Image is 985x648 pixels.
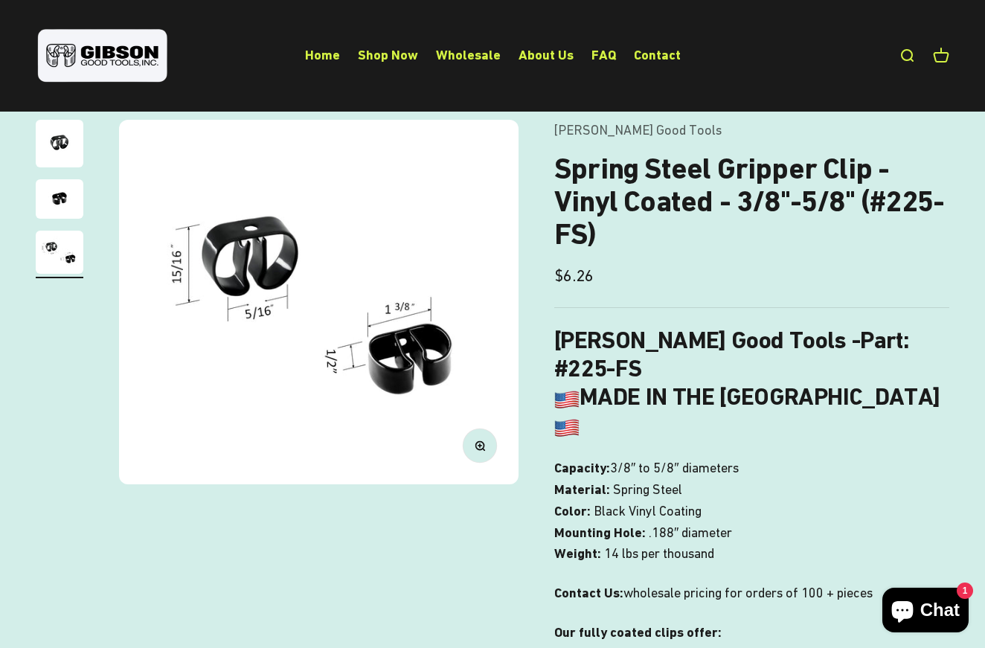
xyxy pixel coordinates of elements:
[36,120,83,167] img: Gripper clip, made & shipped from the USA!
[554,624,722,640] strong: Our fully coated clips offer:
[878,588,973,636] inbox-online-store-chat: Shopify online store chat
[36,120,83,172] button: Go to item 1
[554,263,594,289] sale-price: $6.26
[119,120,519,484] img: close up of a spring steel gripper clip, tool clip, durable, secure holding, Excellent corrosion ...
[554,525,646,540] b: Mounting Hole:
[554,583,949,604] p: wholesale pricing for orders of 100 + pieces
[554,326,903,354] b: [PERSON_NAME] Good Tools -
[36,231,83,278] button: Go to item 3
[554,585,623,600] strong: Contact Us:
[554,122,722,138] a: [PERSON_NAME] Good Tools
[358,47,418,62] a: Shop Now
[554,382,940,439] b: MADE IN THE [GEOGRAPHIC_DATA]
[591,47,616,62] a: FAQ
[554,153,949,251] h1: Spring Steel Gripper Clip - Vinyl Coated - 3/8"-5/8" (#225-FS)
[36,179,83,219] img: close up of a spring steel gripper clip, tool clip, durable, secure holding, Excellent corrosion ...
[436,47,501,62] a: Wholesale
[305,47,340,62] a: Home
[554,503,591,519] b: Color:
[554,460,610,475] b: Capacity:
[554,481,610,497] b: Material:
[36,231,83,274] img: close up of a spring steel gripper clip, tool clip, durable, secure holding, Excellent corrosion ...
[554,458,949,565] p: 3/8″ to 5/8″ diameters Spring Steel Black Vinyl Coating .188″ diameter 14 lbs per thousand
[554,326,909,382] b: : #225-FS
[554,545,601,561] b: Weight:
[519,47,574,62] a: About Us
[634,47,681,62] a: Contact
[36,179,83,223] button: Go to item 2
[860,326,902,354] span: Part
